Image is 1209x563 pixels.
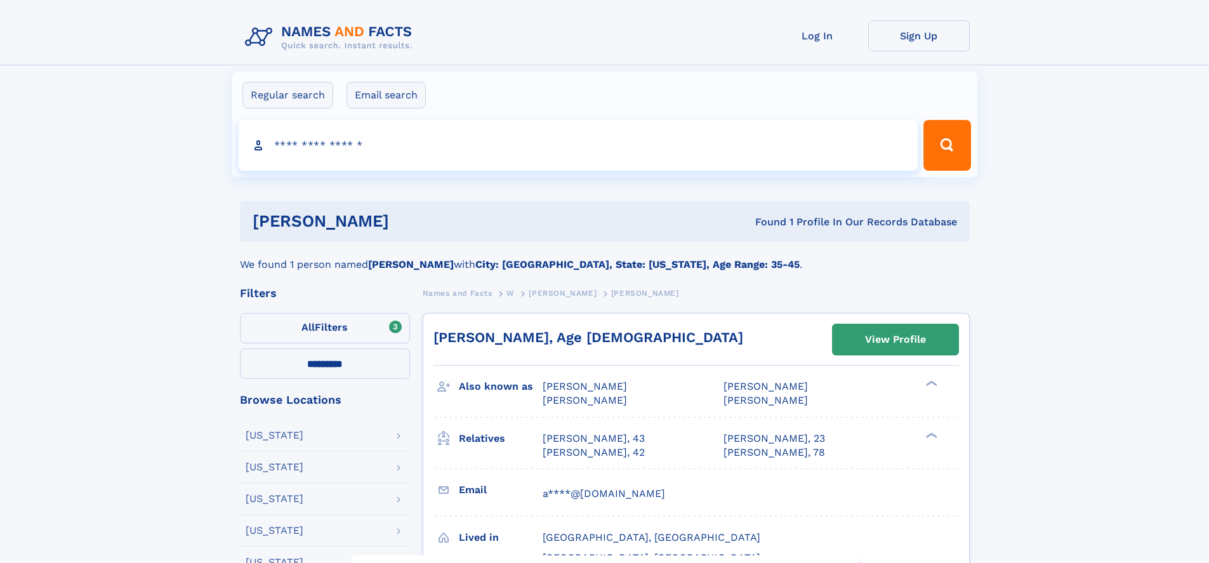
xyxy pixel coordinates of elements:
[543,531,760,543] span: [GEOGRAPHIC_DATA], [GEOGRAPHIC_DATA]
[475,258,800,270] b: City: [GEOGRAPHIC_DATA], State: [US_STATE], Age Range: 35-45
[723,394,808,406] span: [PERSON_NAME]
[767,20,868,51] a: Log In
[543,380,627,392] span: [PERSON_NAME]
[543,394,627,406] span: [PERSON_NAME]
[923,431,938,439] div: ❯
[723,446,825,460] a: [PERSON_NAME], 78
[543,432,645,446] a: [PERSON_NAME], 43
[529,285,597,301] a: [PERSON_NAME]
[506,289,515,298] span: W
[611,289,679,298] span: [PERSON_NAME]
[347,82,426,109] label: Email search
[253,213,572,229] h1: [PERSON_NAME]
[459,428,543,449] h3: Relatives
[368,258,454,270] b: [PERSON_NAME]
[246,494,303,504] div: [US_STATE]
[240,394,410,406] div: Browse Locations
[240,313,410,343] label: Filters
[833,324,958,355] a: View Profile
[242,82,333,109] label: Regular search
[459,479,543,501] h3: Email
[723,380,808,392] span: [PERSON_NAME]
[572,215,957,229] div: Found 1 Profile In Our Records Database
[240,20,423,55] img: Logo Names and Facts
[506,285,515,301] a: W
[923,120,970,171] button: Search Button
[433,329,743,345] a: [PERSON_NAME], Age [DEMOGRAPHIC_DATA]
[246,526,303,536] div: [US_STATE]
[246,430,303,440] div: [US_STATE]
[529,289,597,298] span: [PERSON_NAME]
[868,20,970,51] a: Sign Up
[723,432,825,446] a: [PERSON_NAME], 23
[459,376,543,397] h3: Also known as
[239,120,918,171] input: search input
[240,242,970,272] div: We found 1 person named with .
[246,462,303,472] div: [US_STATE]
[543,446,645,460] a: [PERSON_NAME], 42
[923,380,938,388] div: ❯
[865,325,926,354] div: View Profile
[301,321,315,333] span: All
[423,285,492,301] a: Names and Facts
[240,288,410,299] div: Filters
[459,527,543,548] h3: Lived in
